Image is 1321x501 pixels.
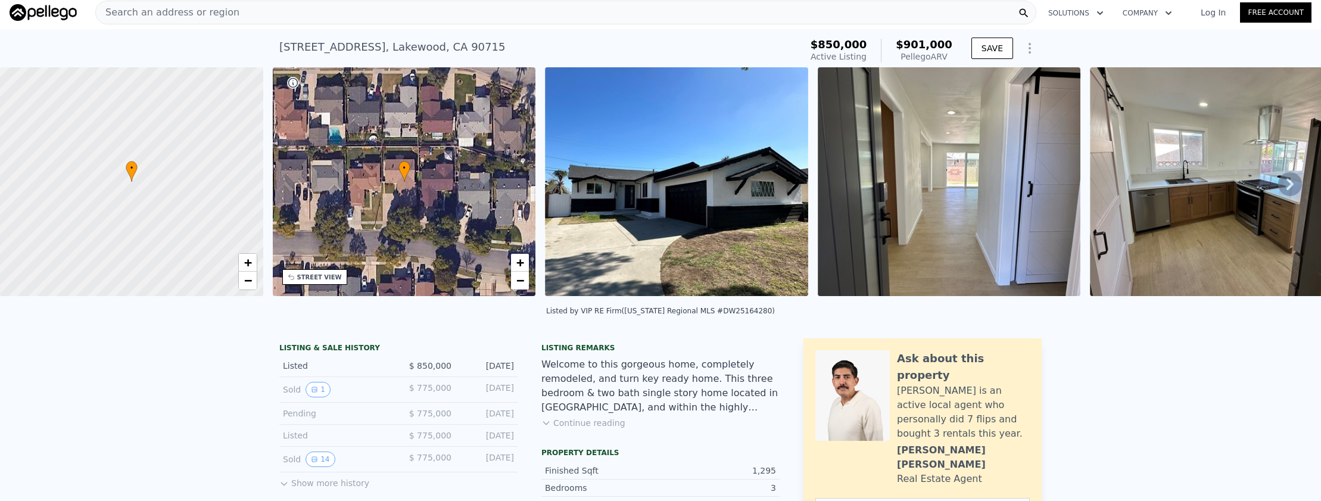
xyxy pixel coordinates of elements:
a: Zoom out [239,272,257,290]
div: [DATE] [461,407,514,419]
button: View historical data [306,452,335,467]
div: Pellego ARV [896,51,952,63]
div: • [126,161,138,182]
a: Log In [1186,7,1240,18]
span: $ 775,000 [409,409,451,418]
div: LISTING & SALE HISTORY [279,343,518,355]
div: [DATE] [461,382,514,397]
span: − [516,273,524,288]
span: • [126,163,138,173]
div: Welcome to this gorgeous home, completely remodeled, and turn key ready home. This three bedroom ... [541,357,780,415]
div: Bedrooms [545,482,660,494]
div: [STREET_ADDRESS] , Lakewood , CA 90715 [279,39,505,55]
span: + [516,255,524,270]
span: $ 850,000 [409,361,451,371]
div: Pending [283,407,389,419]
div: Sold [283,382,389,397]
img: Pellego [10,4,77,21]
img: Sale: 167242015 Parcel: 47420818 [818,67,1081,296]
button: Show Options [1018,36,1042,60]
span: + [244,255,251,270]
span: Search an address or region [96,5,239,20]
a: Zoom in [511,254,529,272]
div: [DATE] [461,452,514,467]
div: 1,295 [660,465,776,477]
div: [PERSON_NAME] is an active local agent who personally did 7 flips and bought 3 rentals this year. [897,384,1030,441]
span: $ 775,000 [409,383,451,393]
div: Real Estate Agent [897,472,982,486]
span: $ 775,000 [409,431,451,440]
div: [DATE] [461,430,514,441]
span: $850,000 [811,38,867,51]
button: Show more history [279,472,369,489]
div: [DATE] [461,360,514,372]
div: Property details [541,448,780,458]
div: • [398,161,410,182]
span: Active Listing [811,52,867,61]
span: $901,000 [896,38,952,51]
div: Listed [283,430,389,441]
button: Company [1113,2,1182,24]
button: Continue reading [541,417,625,429]
span: $ 775,000 [409,453,451,462]
span: − [244,273,251,288]
button: View historical data [306,382,331,397]
div: [PERSON_NAME] [PERSON_NAME] [897,443,1030,472]
div: STREET VIEW [297,273,342,282]
div: Finished Sqft [545,465,660,477]
button: Solutions [1039,2,1113,24]
button: SAVE [971,38,1013,59]
div: Sold [283,452,389,467]
img: Sale: 167242015 Parcel: 47420818 [545,67,808,296]
div: Listed [283,360,389,372]
div: Listed by VIP RE Firm ([US_STATE] Regional MLS #DW25164280) [546,307,775,315]
span: • [398,163,410,173]
a: Zoom out [511,272,529,290]
div: Ask about this property [897,350,1030,384]
a: Zoom in [239,254,257,272]
div: Listing remarks [541,343,780,353]
a: Free Account [1240,2,1311,23]
div: 3 [660,482,776,494]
